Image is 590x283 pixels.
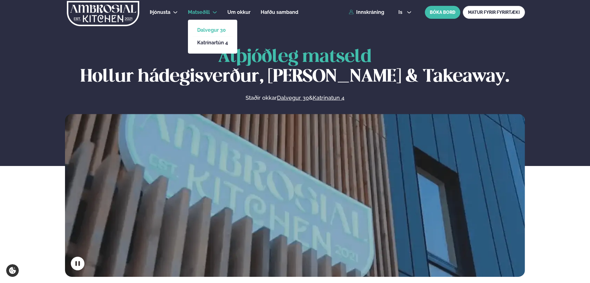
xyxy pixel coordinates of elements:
[227,9,250,15] span: Um okkur
[65,47,525,87] h1: Hollur hádegisverður, [PERSON_NAME] & Takeaway.
[178,94,411,102] p: Staðir okkar &
[150,9,170,15] span: Þjónusta
[425,6,460,19] button: BÓKA BORÐ
[313,94,344,102] a: Katrinatun 4
[349,10,384,15] a: Innskráning
[188,9,210,15] span: Matseðill
[261,9,298,16] a: Hafðu samband
[197,40,228,45] a: Katrínartún 4
[398,10,404,15] span: is
[393,10,417,15] button: is
[218,49,372,66] span: Alþjóðleg matseld
[150,9,170,16] a: Þjónusta
[197,28,228,33] a: Dalvegur 30
[277,94,309,102] a: Dalvegur 30
[66,1,140,26] img: logo
[261,9,298,15] span: Hafðu samband
[463,6,525,19] a: MATUR FYRIR FYRIRTÆKI
[188,9,210,16] a: Matseðill
[227,9,250,16] a: Um okkur
[6,264,19,277] a: Cookie settings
